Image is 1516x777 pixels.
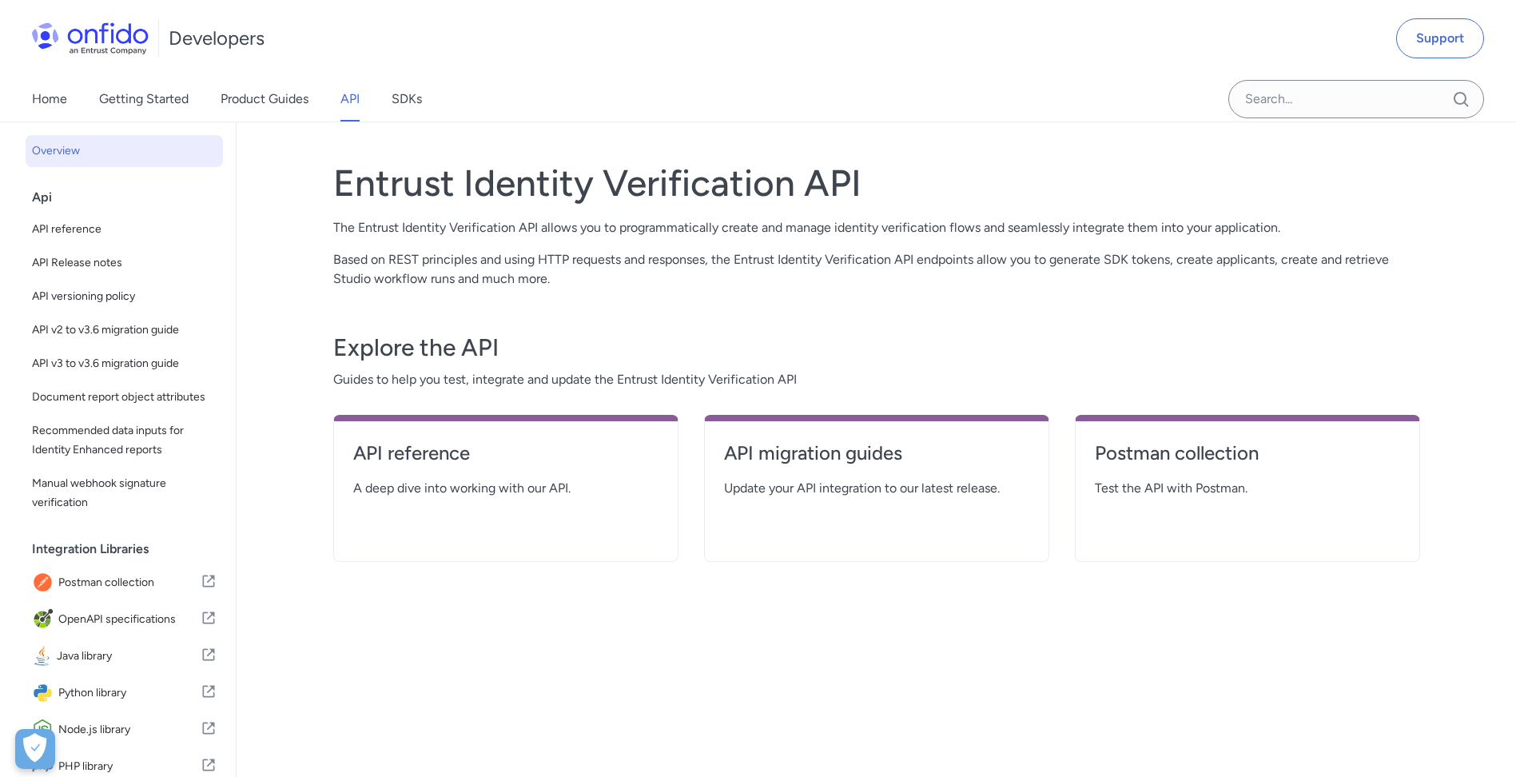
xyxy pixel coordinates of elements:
a: Product Guides [221,77,308,122]
span: Document report object attributes [32,388,217,407]
span: API reference [32,220,217,239]
a: IconPostman collectionPostman collection [26,565,223,600]
a: Overview [26,135,223,167]
span: Test the API with Postman. [1095,479,1400,498]
span: Java library [57,645,201,667]
span: Overview [32,141,217,161]
span: OpenAPI specifications [58,608,201,631]
a: API reference [26,213,223,245]
a: API v2 to v3.6 migration guide [26,314,223,346]
img: IconOpenAPI specifications [32,608,58,631]
a: IconPython libraryPython library [26,675,223,711]
a: Support [1396,18,1484,58]
p: Based on REST principles and using HTTP requests and responses, the Entrust Identity Verification... [333,250,1420,289]
span: API v3 to v3.6 migration guide [32,354,217,373]
img: IconPostman collection [32,572,58,594]
h4: Postman collection [1095,440,1400,466]
span: Node.js library [58,719,201,741]
h4: API migration guides [724,440,1029,466]
h3: Explore the API [333,332,1420,364]
h1: Developers [169,26,265,51]
div: Api [32,181,229,213]
a: Home [32,77,67,122]
a: IconOpenAPI specificationsOpenAPI specifications [26,602,223,637]
a: API v3 to v3.6 migration guide [26,348,223,380]
a: Postman collection [1095,440,1400,479]
a: API Release notes [26,247,223,279]
span: Manual webhook signature verification [32,474,217,512]
a: API versioning policy [26,281,223,313]
img: Onfido Logo [32,22,149,54]
p: The Entrust Identity Verification API allows you to programmatically create and manage identity v... [333,218,1420,237]
img: IconNode.js library [32,719,58,741]
a: Recommended data inputs for Identity Enhanced reports [26,415,223,466]
a: API migration guides [724,440,1029,479]
span: API versioning policy [32,287,217,306]
span: Guides to help you test, integrate and update the Entrust Identity Verification API [333,370,1420,389]
span: API Release notes [32,253,217,273]
a: Getting Started [99,77,189,122]
span: Recommended data inputs for Identity Enhanced reports [32,421,217,460]
input: Onfido search input field [1228,80,1484,118]
span: Postman collection [58,572,201,594]
a: SDKs [392,77,422,122]
span: A deep dive into working with our API. [353,479,659,498]
a: API reference [353,440,659,479]
div: Cookie Preferences [15,729,55,769]
a: IconNode.js libraryNode.js library [26,712,223,747]
a: Manual webhook signature verification [26,468,223,519]
h4: API reference [353,440,659,466]
span: Python library [58,682,201,704]
div: Integration Libraries [32,533,229,565]
span: API v2 to v3.6 migration guide [32,321,217,340]
button: Open Preferences [15,729,55,769]
span: Update your API integration to our latest release. [724,479,1029,498]
h1: Entrust Identity Verification API [333,161,1420,205]
img: IconPython library [32,682,58,704]
a: Document report object attributes [26,381,223,413]
a: API [340,77,360,122]
img: IconJava library [32,645,57,667]
a: IconJava libraryJava library [26,639,223,674]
